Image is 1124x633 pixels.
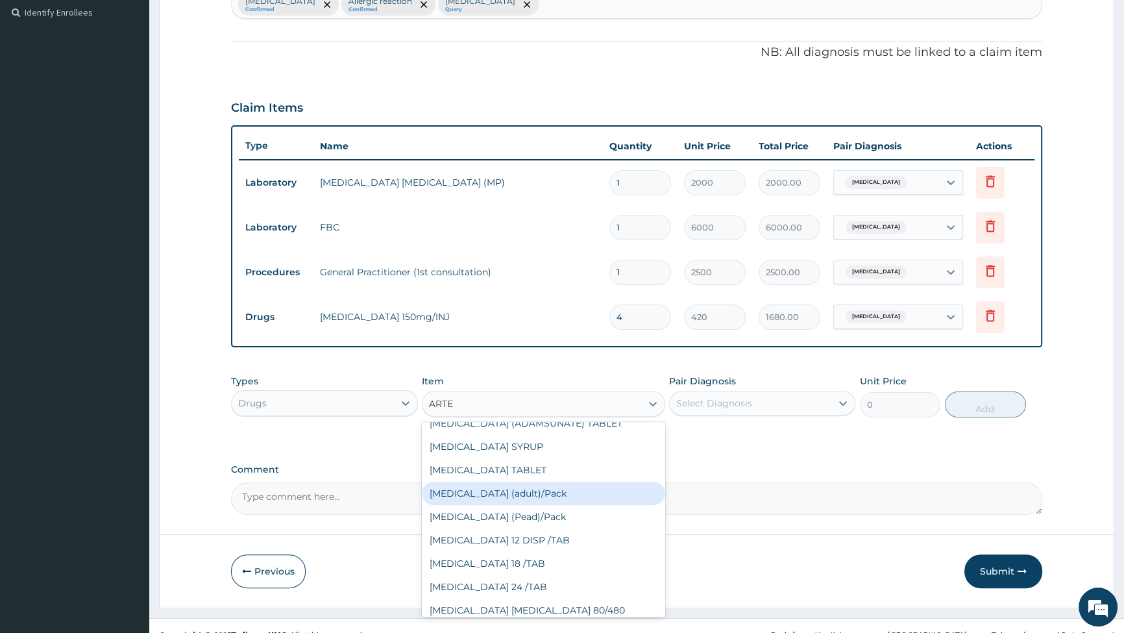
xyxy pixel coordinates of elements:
[846,221,907,234] span: [MEDICAL_DATA]
[445,6,515,13] small: Query
[422,482,665,505] div: [MEDICAL_DATA] (adult)/Pack
[239,134,313,158] th: Type
[422,505,665,528] div: [MEDICAL_DATA] (Pead)/Pack
[422,458,665,482] div: [MEDICAL_DATA] TABLET
[422,575,665,599] div: [MEDICAL_DATA] 24 /TAB
[846,176,907,189] span: [MEDICAL_DATA]
[24,65,53,97] img: d_794563401_company_1708531726252_794563401
[860,375,907,388] label: Unit Price
[313,169,603,195] td: [MEDICAL_DATA] [MEDICAL_DATA] (MP)
[231,554,306,588] button: Previous
[313,214,603,240] td: FBC
[75,164,179,295] span: We're online!
[239,171,313,195] td: Laboratory
[231,44,1042,61] p: NB: All diagnosis must be linked to a claim item
[422,552,665,575] div: [MEDICAL_DATA] 18 /TAB
[964,554,1042,588] button: Submit
[313,133,603,159] th: Name
[239,260,313,284] td: Procedures
[67,73,218,90] div: Chat with us now
[313,304,603,330] td: [MEDICAL_DATA] 150mg/INJ
[422,412,665,435] div: [MEDICAL_DATA] (ADAMSUNATE) TABLET
[213,6,244,38] div: Minimize live chat window
[239,305,313,329] td: Drugs
[238,397,267,410] div: Drugs
[6,354,247,400] textarea: Type your message and hit 'Enter'
[827,133,970,159] th: Pair Diagnosis
[846,266,907,279] span: [MEDICAL_DATA]
[846,310,907,323] span: [MEDICAL_DATA]
[231,376,258,387] label: Types
[245,6,315,13] small: Confirmed
[422,528,665,552] div: [MEDICAL_DATA] 12 DISP /TAB
[678,133,752,159] th: Unit Price
[231,101,303,116] h3: Claim Items
[669,375,736,388] label: Pair Diagnosis
[945,391,1026,417] button: Add
[313,259,603,285] td: General Practitioner (1st consultation)
[422,435,665,458] div: [MEDICAL_DATA] SYRUP
[239,216,313,240] td: Laboratory
[422,599,665,622] div: [MEDICAL_DATA] [MEDICAL_DATA] 80/480
[752,133,827,159] th: Total Price
[970,133,1034,159] th: Actions
[422,375,444,388] label: Item
[603,133,678,159] th: Quantity
[676,397,752,410] div: Select Diagnosis
[231,464,1042,475] label: Comment
[348,6,412,13] small: Confirmed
